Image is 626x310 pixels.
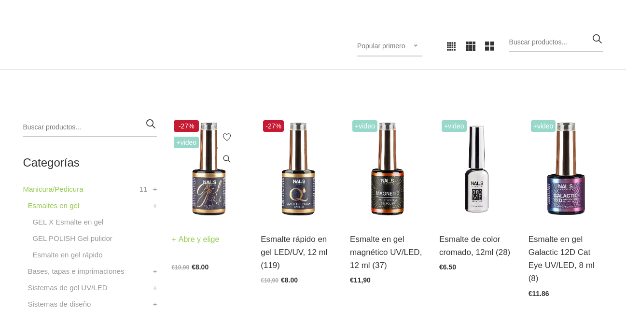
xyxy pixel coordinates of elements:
[153,200,157,211] a: +
[28,266,124,277] a: Bases, tapas e imprimaciones
[261,277,278,284] span: €10,90
[442,120,467,132] span: +Video
[32,249,102,261] a: Esmalte en gel rápido
[192,263,209,271] span: €8.00
[153,298,157,310] a: +
[529,233,603,285] a: Esmalte en gel Galactic 12D Cat Eye UV/LED, 8 ml (8)
[174,137,199,148] span: +Video
[531,120,556,132] span: +Video
[439,263,456,271] span: €6.50
[28,282,107,294] a: Sistemas de gel UV/LED
[174,120,199,132] span: -27%
[171,118,246,221] img: Long-lasting, intensely pigmented gel polish. Easy to apply, dries well, does not shrink or pull ...
[263,120,284,132] span: -27%
[261,118,335,221] img: Quick, easy, and simple!An intensely pigmented gel polish coats the nail brilliantly after just o...
[28,298,91,310] a: Sistemas de diseño
[439,118,514,221] img: Use Chrome Color gel polish to create the effect of a chrome or mirror finish on the entire nail ...
[350,276,371,284] span: €11,90
[153,266,157,277] a: +
[439,233,514,259] a: Esmalte de color cromado, 12ml (28)
[23,156,157,169] h2: Categorías
[32,216,103,228] a: GEL X Esmalte en gel
[261,233,335,272] a: Esmalte rápido en gel LED/UV, 12 ml (119)
[32,233,112,244] a: GEL POLISH Gel pulidor
[23,183,83,195] a: Manicura/Pedicura
[357,42,405,50] span: Popular primero
[28,200,79,211] a: Esmaltes en gel
[529,118,603,221] img: Multi-dimensional magnetic gel polish with fine, reflective chrome particles helps attain the des...
[509,33,603,52] input: Buscar productos...
[23,118,157,137] input: Buscar productos...
[171,233,219,246] a: Abre y elige
[529,290,549,297] span: €11.86
[139,183,148,195] span: 11
[153,282,157,294] a: +
[171,264,189,271] span: €10,90
[350,118,425,221] img: A long-lasting gel polish consisting of metal micro-particles that can be transformed into differ...
[153,183,157,195] a: +
[350,233,425,272] a: Esmalte en gel magnético UV/LED, 12 ml (37)
[281,276,298,284] span: €8.00
[352,120,377,132] span: +Video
